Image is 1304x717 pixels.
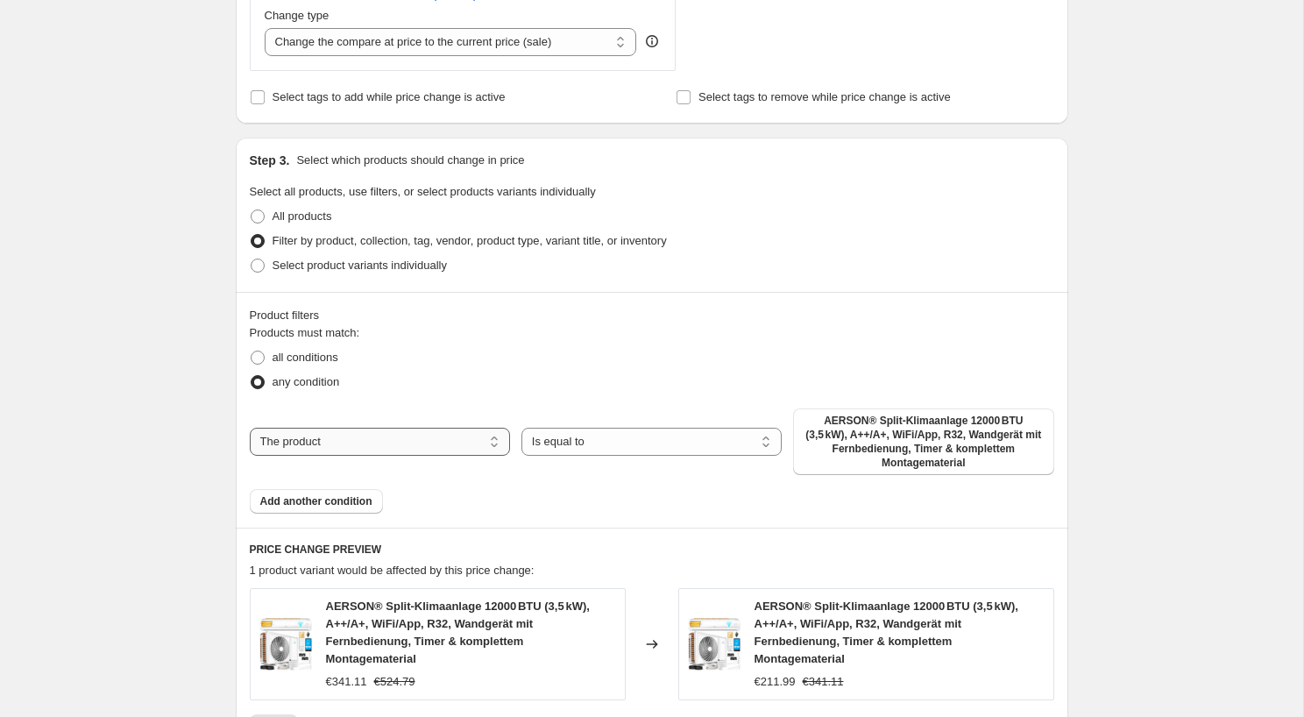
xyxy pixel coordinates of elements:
span: Select tags to add while price change is active [273,90,506,103]
span: Select product variants individually [273,259,447,272]
span: Products must match: [250,326,360,339]
span: Filter by product, collection, tag, vendor, product type, variant title, or inventory [273,234,667,247]
span: AERSON® Split-Klimaanlage 12000 BTU (3,5 kW), A++/A+, WiFi/App, R32, Wandgerät mit Fernbedienung,... [326,600,590,665]
span: any condition [273,375,340,388]
strike: €341.11 [803,673,844,691]
span: AERSON® Split-Klimaanlage 12000 BTU (3,5 kW), A++/A+, WiFi/App, R32, Wandgerät mit Fernbedienung,... [804,414,1043,470]
button: Add another condition [250,489,383,514]
h2: Step 3. [250,152,290,169]
h6: PRICE CHANGE PREVIEW [250,543,1054,557]
span: Select all products, use filters, or select products variants individually [250,185,596,198]
div: Product filters [250,307,1054,324]
span: Add another condition [260,494,372,508]
button: AERSON® Split-Klimaanlage 12000 BTU (3,5 kW), A++/A+, WiFi/App, R32, Wandgerät mit Fernbedienung,... [793,408,1053,475]
div: €211.99 [755,673,796,691]
span: all conditions [273,351,338,364]
span: Select tags to remove while price change is active [698,90,951,103]
div: €341.11 [326,673,367,691]
img: 913Sr_vBxzL_80x.jpg [259,618,312,671]
span: All products [273,209,332,223]
img: 913Sr_vBxzL_80x.jpg [688,618,741,671]
span: Change type [265,9,330,22]
span: 1 product variant would be affected by this price change: [250,564,535,577]
strike: €524.79 [374,673,415,691]
p: Select which products should change in price [296,152,524,169]
span: AERSON® Split-Klimaanlage 12000 BTU (3,5 kW), A++/A+, WiFi/App, R32, Wandgerät mit Fernbedienung,... [755,600,1018,665]
div: help [643,32,661,50]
